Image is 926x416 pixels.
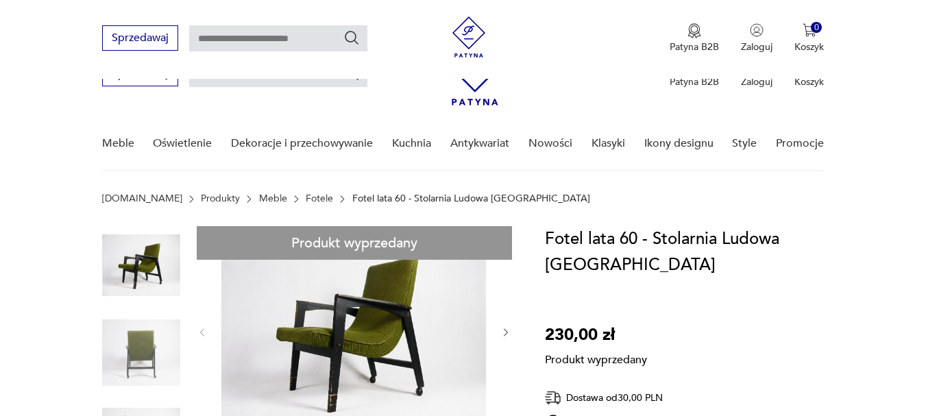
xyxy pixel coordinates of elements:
button: Szukaj [343,29,360,46]
a: Klasyki [592,117,625,170]
p: Fotel lata 60 - Stolarnia Ludowa [GEOGRAPHIC_DATA] [352,193,590,204]
button: Zaloguj [741,23,772,53]
img: Patyna - sklep z meblami i dekoracjami vintage [448,16,489,58]
h1: Fotel lata 60 - Stolarnia Ludowa [GEOGRAPHIC_DATA] [545,226,834,278]
a: Antykwariat [450,117,509,170]
button: Patyna B2B [670,23,719,53]
a: Meble [102,117,134,170]
a: Kuchnia [392,117,431,170]
a: [DOMAIN_NAME] [102,193,182,204]
a: Style [732,117,757,170]
img: Ikona medalu [687,23,701,38]
a: Dekoracje i przechowywanie [231,117,373,170]
p: Koszyk [794,40,824,53]
a: Oświetlenie [153,117,212,170]
img: Ikonka użytkownika [750,23,764,37]
a: Sprzedawaj [102,34,178,44]
div: 0 [811,22,823,34]
p: 230,00 zł [545,322,647,348]
a: Produkty [201,193,240,204]
button: Sprzedawaj [102,25,178,51]
a: Ikona medaluPatyna B2B [670,23,719,53]
a: Ikony designu [644,117,714,170]
div: Dostawa od 30,00 PLN [545,389,709,406]
a: Meble [259,193,287,204]
p: Produkt wyprzedany [545,348,647,367]
p: Patyna B2B [670,40,719,53]
button: 0Koszyk [794,23,824,53]
a: Nowości [528,117,572,170]
img: Ikona dostawy [545,389,561,406]
p: Zaloguj [741,40,772,53]
p: Zaloguj [741,75,772,88]
a: Sprzedawaj [102,70,178,79]
a: Promocje [776,117,824,170]
a: Fotele [306,193,333,204]
p: Koszyk [794,75,824,88]
p: Patyna B2B [670,75,719,88]
img: Ikona koszyka [803,23,816,37]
